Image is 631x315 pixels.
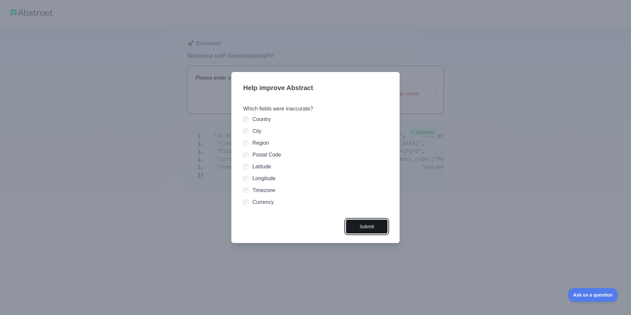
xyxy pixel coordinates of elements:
[252,116,271,122] label: Country
[252,140,269,146] label: Region
[252,128,262,134] label: City
[252,164,271,169] label: Latitude
[252,152,281,157] label: Postal Code
[243,80,388,97] h3: Help improve Abstract
[243,105,388,113] h3: Which fields were inaccurate?
[252,199,274,205] label: Currency
[252,176,275,181] label: Longitude
[252,187,275,193] label: Timezone
[568,288,618,302] iframe: Toggle Customer Support
[346,219,388,234] button: Submit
